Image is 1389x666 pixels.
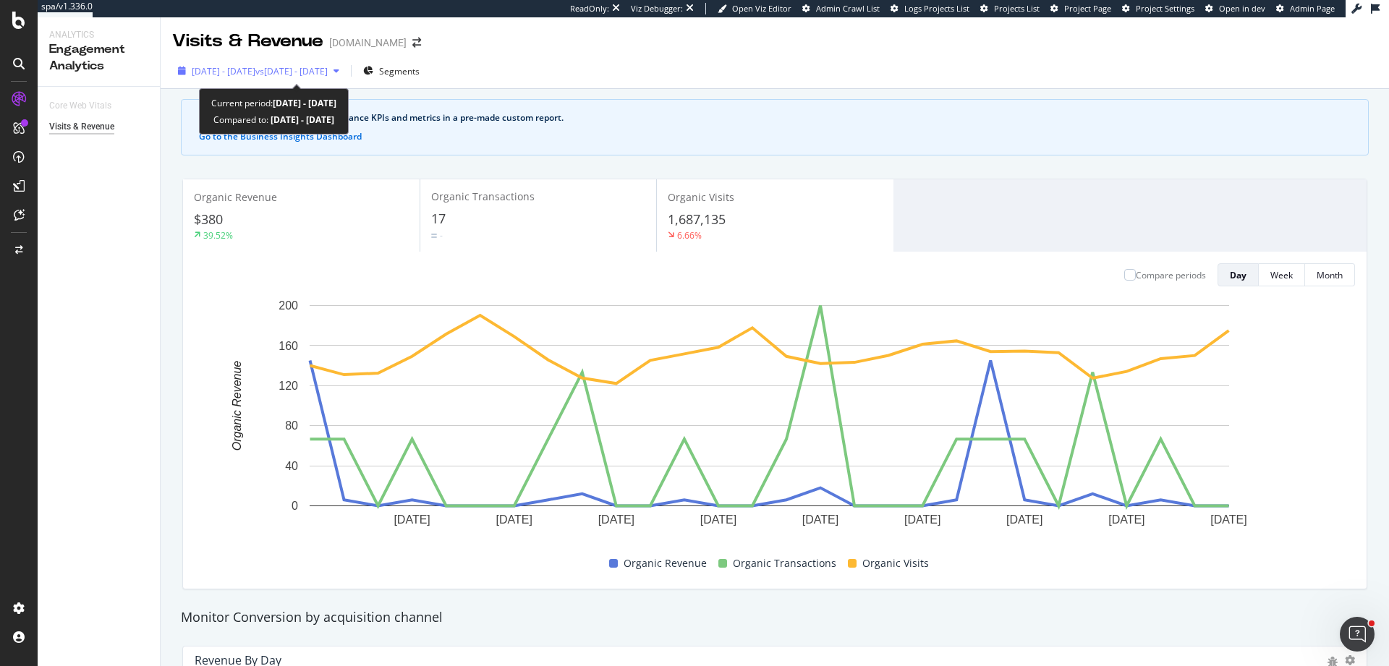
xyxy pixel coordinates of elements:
a: Admin Crawl List [802,3,880,14]
div: Compared to: [213,111,334,128]
div: Viz Debugger: [631,3,683,14]
div: Visits & Revenue [49,119,114,135]
text: 40 [285,460,298,472]
text: [DATE] [598,513,634,526]
a: Projects List [980,3,1040,14]
span: 17 [431,210,446,227]
button: Week [1259,263,1305,286]
span: Organic Revenue [624,555,707,572]
span: Organic Visits [862,555,929,572]
button: Go to the Business Insights Dashboard [199,130,362,143]
text: 80 [285,420,298,432]
span: Organic Visits [668,190,734,204]
div: Current period: [211,95,336,111]
text: 200 [279,299,298,312]
span: Organic Revenue [194,190,277,204]
a: Visits & Revenue [49,119,150,135]
span: Open in dev [1219,3,1265,14]
div: info banner [181,99,1369,155]
button: [DATE] - [DATE]vs[DATE] - [DATE] [172,59,345,82]
a: Logs Projects List [891,3,969,14]
a: Open in dev [1205,3,1265,14]
span: Project Page [1064,3,1111,14]
button: Month [1305,263,1355,286]
button: Day [1218,263,1259,286]
div: 6.66% [677,229,702,242]
text: [DATE] [496,513,532,526]
text: 160 [279,340,298,352]
text: [DATE] [1006,513,1042,526]
span: Projects List [994,3,1040,14]
span: $380 [194,210,223,228]
span: Segments [379,65,420,77]
div: Week [1270,269,1293,281]
div: Core Web Vitals [49,98,111,114]
text: [DATE] [904,513,940,526]
img: Equal [431,234,437,238]
a: Open Viz Editor [718,3,791,14]
div: Monitor Conversion by acquisition channel [174,608,1376,627]
text: Organic Revenue [231,361,243,451]
b: [DATE] - [DATE] [268,114,334,126]
span: Open Viz Editor [732,3,791,14]
div: [DOMAIN_NAME] [329,35,407,50]
b: [DATE] - [DATE] [273,97,336,109]
div: Analytics [49,29,148,41]
span: Project Settings [1136,3,1194,14]
a: Project Settings [1122,3,1194,14]
div: 39.52% [203,229,233,242]
text: 0 [292,500,298,512]
span: Admin Crawl List [816,3,880,14]
a: Core Web Vitals [49,98,126,114]
div: Compare periods [1136,269,1206,281]
div: See your organic search performance KPIs and metrics in a pre-made custom report. [213,111,1351,124]
span: [DATE] - [DATE] [192,65,255,77]
text: 120 [279,380,298,392]
text: [DATE] [1210,513,1246,526]
div: Engagement Analytics [49,41,148,74]
text: [DATE] [802,513,838,526]
iframe: Intercom live chat [1340,617,1375,652]
div: ReadOnly: [570,3,609,14]
div: Month [1317,269,1343,281]
svg: A chart. [195,298,1344,549]
div: arrow-right-arrow-left [412,38,421,48]
span: Logs Projects List [904,3,969,14]
div: Visits & Revenue [172,29,323,54]
button: Segments [357,59,425,82]
div: Day [1230,269,1246,281]
a: Admin Page [1276,3,1335,14]
span: Organic Transactions [733,555,836,572]
span: Organic Transactions [431,189,535,203]
div: - [440,229,443,242]
text: [DATE] [700,513,736,526]
text: [DATE] [394,513,430,526]
span: vs [DATE] - [DATE] [255,65,328,77]
span: Admin Page [1290,3,1335,14]
span: 1,687,135 [668,210,726,228]
a: Project Page [1050,3,1111,14]
text: [DATE] [1108,513,1144,526]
